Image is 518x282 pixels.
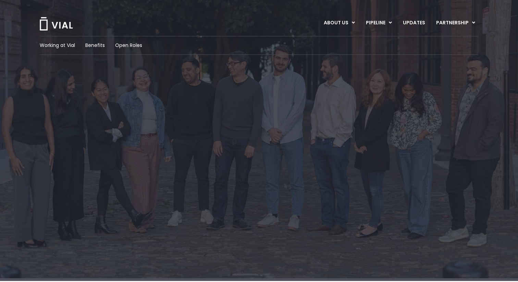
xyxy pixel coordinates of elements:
[115,42,142,49] a: Open Roles
[360,17,397,29] a: PIPELINEMenu Toggle
[318,17,360,29] a: ABOUT USMenu Toggle
[39,17,73,30] img: Vial Logo
[40,42,75,49] a: Working at Vial
[431,17,481,29] a: PARTNERSHIPMenu Toggle
[85,42,105,49] a: Benefits
[397,17,430,29] a: UPDATES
